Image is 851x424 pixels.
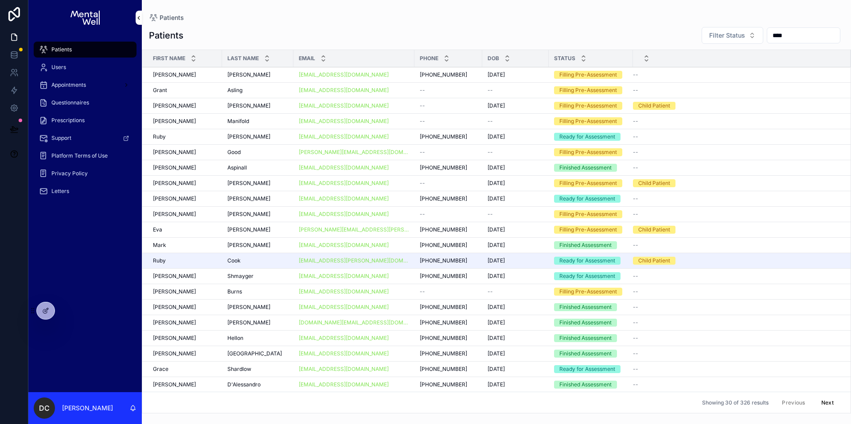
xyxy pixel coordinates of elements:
span: -- [633,350,638,357]
a: -- [633,288,840,295]
a: Patients [149,13,184,22]
a: [PERSON_NAME] [153,335,217,342]
div: Filling Pre-Assessment [559,179,617,187]
a: Finished Assessment [554,241,628,249]
a: [EMAIL_ADDRESS][DOMAIN_NAME] [299,273,409,280]
a: Ready for Assessment [554,365,628,373]
span: -- [633,319,638,326]
span: Privacy Policy [51,170,88,177]
a: [EMAIL_ADDRESS][DOMAIN_NAME] [299,350,409,357]
a: Grace [153,366,217,373]
a: Ready for Assessment [554,257,628,265]
a: -- [488,118,543,125]
div: Child Patient [638,102,670,110]
span: [DATE] [488,335,505,342]
span: [PERSON_NAME] [153,335,196,342]
a: Child Patient [633,179,840,187]
span: [PERSON_NAME] [153,350,196,357]
a: Asling [227,87,288,94]
a: -- [633,242,840,249]
a: -- [633,319,840,326]
a: -- [420,211,477,218]
span: [PHONE_NUMBER] [420,164,467,171]
span: [DATE] [488,273,505,280]
a: -- [633,273,840,280]
span: -- [633,273,638,280]
span: [DATE] [488,195,505,202]
a: Filling Pre-Assessment [554,179,628,187]
a: [EMAIL_ADDRESS][DOMAIN_NAME] [299,304,409,311]
span: [PERSON_NAME] [227,195,270,202]
a: [EMAIL_ADDRESS][DOMAIN_NAME] [299,180,389,187]
a: Ready for Assessment [554,133,628,141]
a: Platform Terms of Use [34,148,137,164]
span: -- [633,304,638,311]
span: [PERSON_NAME] [227,319,270,326]
span: -- [633,335,638,342]
div: Finished Assessment [559,334,612,342]
span: -- [633,118,638,125]
a: Cook [227,257,288,264]
a: [PERSON_NAME] [153,350,217,357]
a: [EMAIL_ADDRESS][DOMAIN_NAME] [299,211,389,218]
a: Hellon [227,335,288,342]
a: [EMAIL_ADDRESS][DOMAIN_NAME] [299,242,389,249]
span: Questionnaires [51,99,89,106]
a: [PHONE_NUMBER] [420,242,477,249]
div: Finished Assessment [559,350,612,358]
span: [DATE] [488,71,505,78]
a: -- [633,118,840,125]
div: Filling Pre-Assessment [559,117,617,125]
a: [DATE] [488,71,543,78]
a: [PERSON_NAME] [227,226,288,233]
div: Finished Assessment [559,303,612,311]
a: -- [633,335,840,342]
span: [PHONE_NUMBER] [420,226,467,233]
a: [PERSON_NAME] [153,211,217,218]
a: Users [34,59,137,75]
div: Filling Pre-Assessment [559,102,617,110]
a: Letters [34,183,137,199]
img: App logo [70,11,99,25]
span: -- [633,195,638,202]
span: [PERSON_NAME] [227,71,270,78]
span: Shardlow [227,366,251,373]
a: [EMAIL_ADDRESS][DOMAIN_NAME] [299,118,409,125]
div: Filling Pre-Assessment [559,86,617,94]
span: -- [420,211,425,218]
a: [EMAIL_ADDRESS][DOMAIN_NAME] [299,273,389,280]
div: Ready for Assessment [559,195,615,203]
span: [PHONE_NUMBER] [420,257,467,264]
span: [PERSON_NAME] [153,149,196,156]
a: [DATE] [488,180,543,187]
span: Users [51,64,66,71]
span: Shmayger [227,273,254,280]
span: [GEOGRAPHIC_DATA] [227,350,282,357]
a: [EMAIL_ADDRESS][DOMAIN_NAME] [299,164,409,171]
a: -- [420,87,477,94]
span: Mark [153,242,166,249]
a: [DATE] [488,350,543,357]
a: [PERSON_NAME][EMAIL_ADDRESS][PERSON_NAME][DOMAIN_NAME] [299,226,409,233]
span: [PERSON_NAME] [153,164,196,171]
span: [PERSON_NAME] [153,180,196,187]
a: Finished Assessment [554,334,628,342]
a: [EMAIL_ADDRESS][DOMAIN_NAME] [299,118,389,125]
span: [DATE] [488,180,505,187]
a: [DATE] [488,304,543,311]
a: Appointments [34,77,137,93]
a: [PERSON_NAME] [227,195,288,202]
span: Appointments [51,81,86,89]
a: Shardlow [227,366,288,373]
a: [PERSON_NAME] [153,102,217,109]
span: Filter Status [709,31,745,40]
a: [PHONE_NUMBER] [420,335,477,342]
a: [PERSON_NAME] [153,195,217,202]
a: [PERSON_NAME] [153,164,217,171]
div: Finished Assessment [559,164,612,172]
a: Patients [34,42,137,58]
div: Filling Pre-Assessment [559,148,617,156]
a: [PHONE_NUMBER] [420,273,477,280]
span: Burns [227,288,242,295]
span: [PHONE_NUMBER] [420,304,467,311]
